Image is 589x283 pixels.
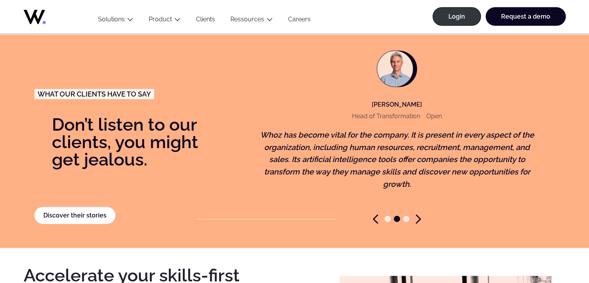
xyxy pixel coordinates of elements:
button: Ressources [223,16,280,26]
a: Careers [280,16,318,26]
figure: 2 / 3 [247,38,547,214]
span: What our clients have to say [38,91,151,98]
a: Request a demo [486,7,566,26]
span: Go to slide 2 [394,216,400,222]
p: Whoz has become vital for the company. It is present in every aspect of the organization, includi... [247,129,547,190]
button: Product [141,16,188,26]
iframe: Chatbot [538,232,578,272]
button: Solutions [90,16,141,26]
img: Capture-decran-2024-02-19-a-19.04.56.png [377,51,413,87]
span: Go to slide 3 [403,216,409,222]
p: [PERSON_NAME] [346,100,448,109]
a: Product [149,16,172,23]
span: Next slide [416,214,421,224]
span: Go to slide 1 [385,216,391,222]
p: Don’t listen to our clients, you might get jealous. [34,116,219,169]
a: Discover their stories [34,207,116,224]
a: Login [433,7,481,26]
a: Ressources [230,16,264,23]
a: Clients [188,16,223,26]
span: Previous slide [373,214,378,224]
p: Head of Transformation Open [346,113,448,119]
